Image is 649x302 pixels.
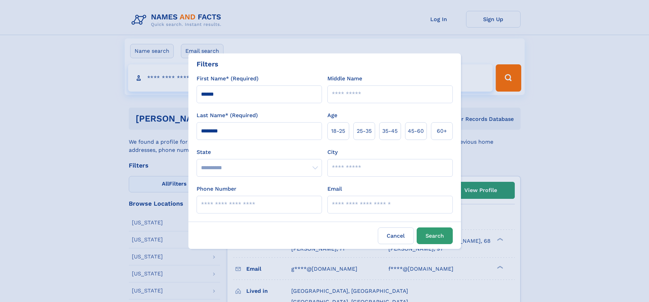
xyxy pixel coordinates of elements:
[437,127,447,135] span: 60+
[327,75,362,83] label: Middle Name
[382,127,398,135] span: 35‑45
[331,127,345,135] span: 18‑25
[327,148,338,156] label: City
[197,111,258,120] label: Last Name* (Required)
[408,127,424,135] span: 45‑60
[378,227,414,244] label: Cancel
[327,185,342,193] label: Email
[197,75,259,83] label: First Name* (Required)
[357,127,372,135] span: 25‑35
[417,227,453,244] button: Search
[327,111,337,120] label: Age
[197,185,236,193] label: Phone Number
[197,59,218,69] div: Filters
[197,148,322,156] label: State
